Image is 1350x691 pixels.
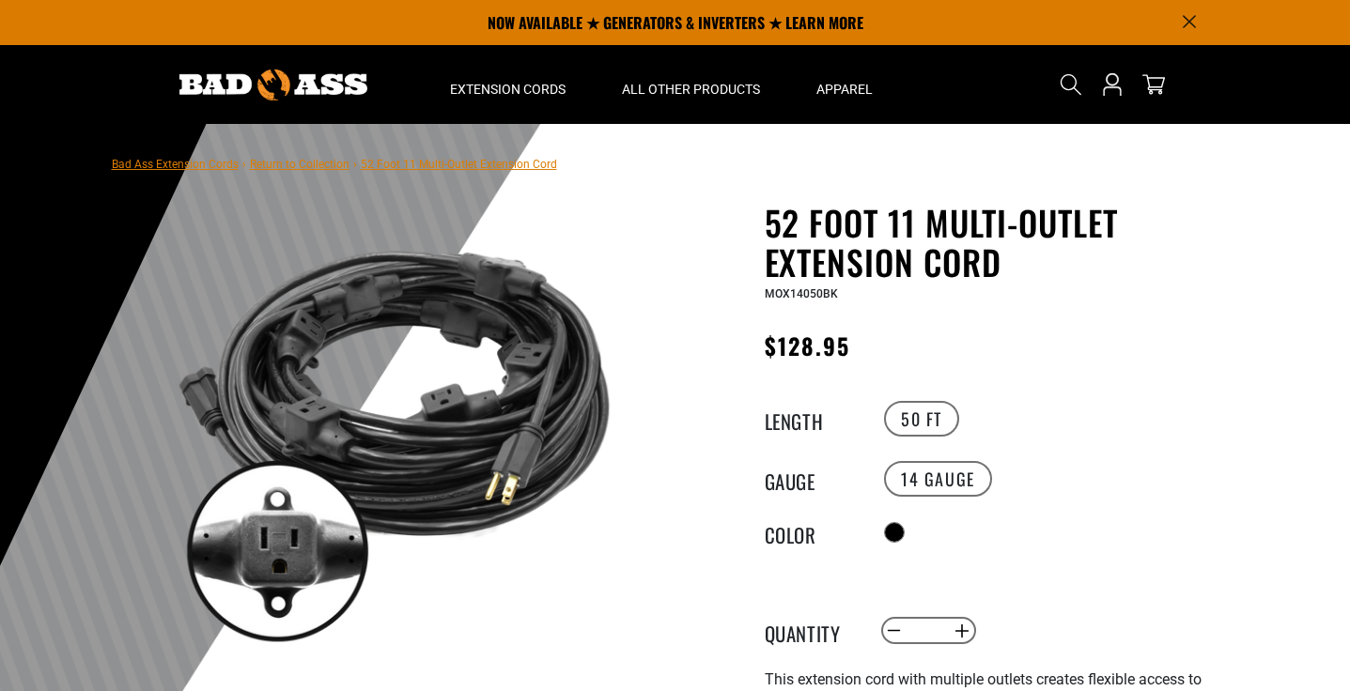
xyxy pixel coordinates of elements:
legend: Color [765,520,859,545]
img: black [167,207,620,659]
summary: All Other Products [594,45,788,124]
label: 50 FT [884,401,959,437]
nav: breadcrumbs [112,152,557,175]
span: $128.95 [765,329,851,362]
span: Apparel [816,81,873,98]
span: 52 Foot 11 Multi-Outlet Extension Cord [361,158,557,171]
img: Bad Ass Extension Cords [179,69,367,100]
span: › [242,158,246,171]
summary: Search [1056,69,1086,100]
span: › [353,158,357,171]
legend: Gauge [765,467,859,491]
span: Extension Cords [450,81,566,98]
summary: Extension Cords [422,45,594,124]
a: Bad Ass Extension Cords [112,158,239,171]
span: MOX14050BK [765,287,838,300]
label: Quantity [765,619,859,643]
span: All Other Products [622,81,760,98]
legend: Length [765,407,859,431]
summary: Apparel [788,45,901,124]
h1: 52 Foot 11 Multi-Outlet Extension Cord [765,203,1225,282]
label: 14 Gauge [884,461,992,497]
a: Return to Collection [250,158,349,171]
